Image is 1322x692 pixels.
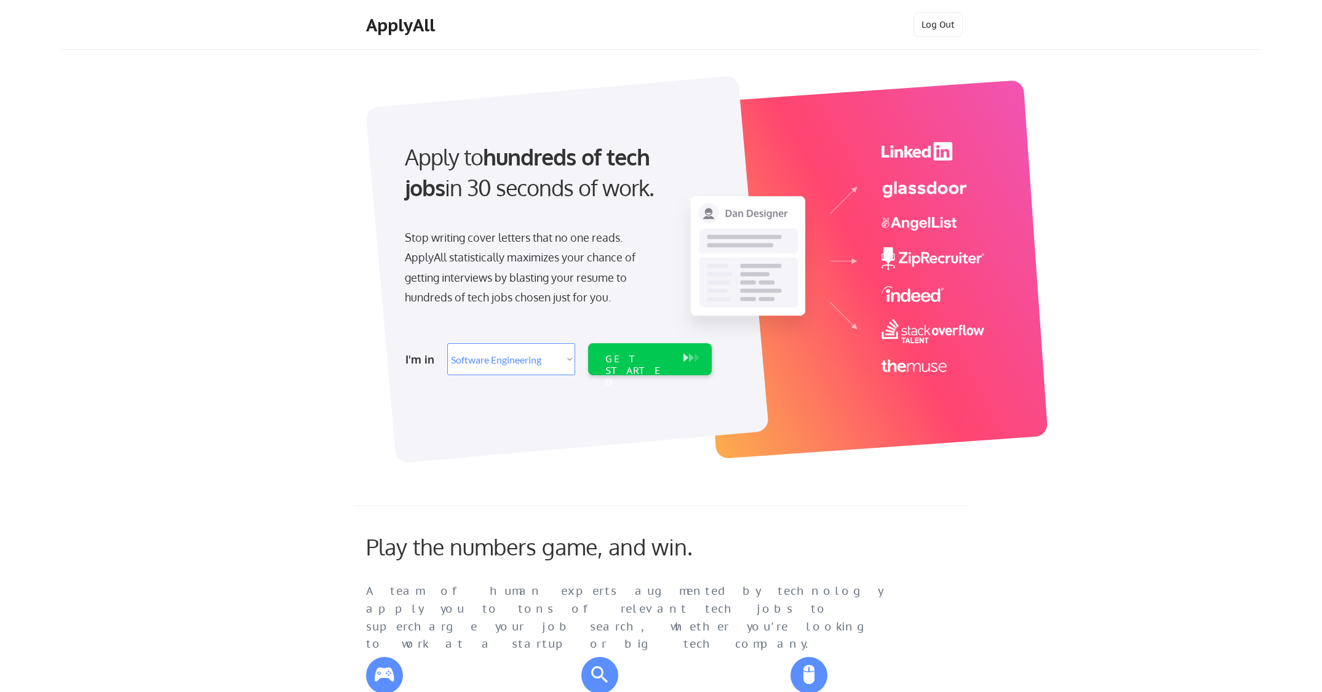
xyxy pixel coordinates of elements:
[405,143,655,201] strong: hundreds of tech jobs
[914,12,963,37] button: Log Out
[605,353,671,389] div: GET STARTED
[405,228,658,308] div: Stop writing cover letters that no one reads. ApplyAll statistically maximizes your chance of get...
[405,349,440,369] div: I'm in
[366,583,907,653] div: A team of human experts augmented by technology apply you to tons of relevant tech jobs to superc...
[366,533,747,560] div: Play the numbers game, and win.
[405,141,707,204] div: Apply to in 30 seconds of work.
[366,15,439,36] div: ApplyAll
